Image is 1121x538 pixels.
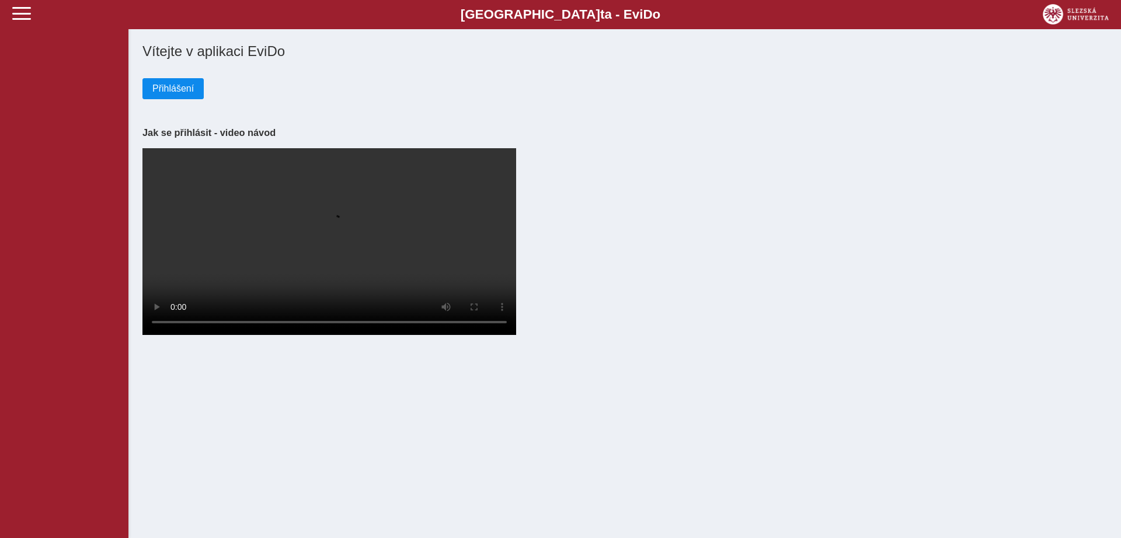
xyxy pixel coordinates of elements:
h1: Vítejte v aplikaci EviDo [142,43,1107,60]
b: [GEOGRAPHIC_DATA] a - Evi [35,7,1086,22]
button: Přihlášení [142,78,204,99]
video: Your browser does not support the video tag. [142,148,516,335]
span: Přihlášení [152,83,194,94]
h3: Jak se přihlásit - video návod [142,127,1107,138]
span: D [643,7,652,22]
img: logo_web_su.png [1043,4,1109,25]
span: t [600,7,604,22]
span: o [653,7,661,22]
